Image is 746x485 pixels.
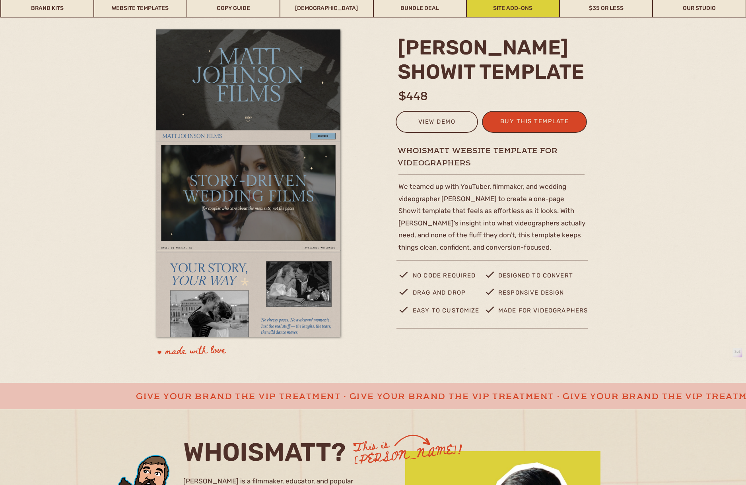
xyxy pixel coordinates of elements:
[498,270,588,286] p: designed to convert
[498,287,570,302] p: Responsive design
[498,305,605,322] p: made for videographers
[401,116,473,130] a: view demo
[398,145,616,155] h1: whoismatt website template for videographers
[165,343,279,361] p: made with love
[352,435,407,467] h3: This is [PERSON_NAME]!
[398,180,588,268] p: We teamed up with YouTuber, filmmaker, and wedding videographer [PERSON_NAME] to create a one-pag...
[413,270,485,286] p: no code required
[413,305,483,322] p: easy to customize
[413,287,474,302] p: drag and drop
[398,35,590,83] h2: [PERSON_NAME] Showit template
[495,116,573,129] a: buy this template
[398,88,463,103] h1: $448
